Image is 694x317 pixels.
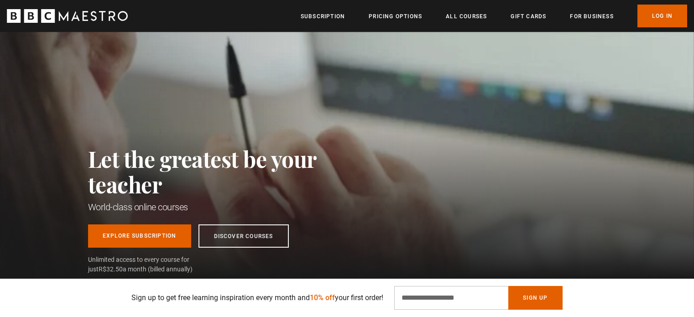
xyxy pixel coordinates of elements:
[508,286,562,310] button: Sign Up
[88,201,357,213] h1: World-class online courses
[637,5,687,27] a: Log In
[99,265,123,273] span: R$32.50
[570,12,613,21] a: For business
[198,224,289,248] a: Discover Courses
[131,292,383,303] p: Sign up to get free learning inspiration every month and your first order!
[310,293,335,302] span: 10% off
[369,12,422,21] a: Pricing Options
[511,12,546,21] a: Gift Cards
[301,12,345,21] a: Subscription
[88,255,211,274] span: Unlimited access to every course for just a month (billed annually)
[7,9,128,23] svg: BBC Maestro
[446,12,487,21] a: All Courses
[88,224,191,248] a: Explore Subscription
[301,5,687,27] nav: Primary
[88,146,357,197] h2: Let the greatest be your teacher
